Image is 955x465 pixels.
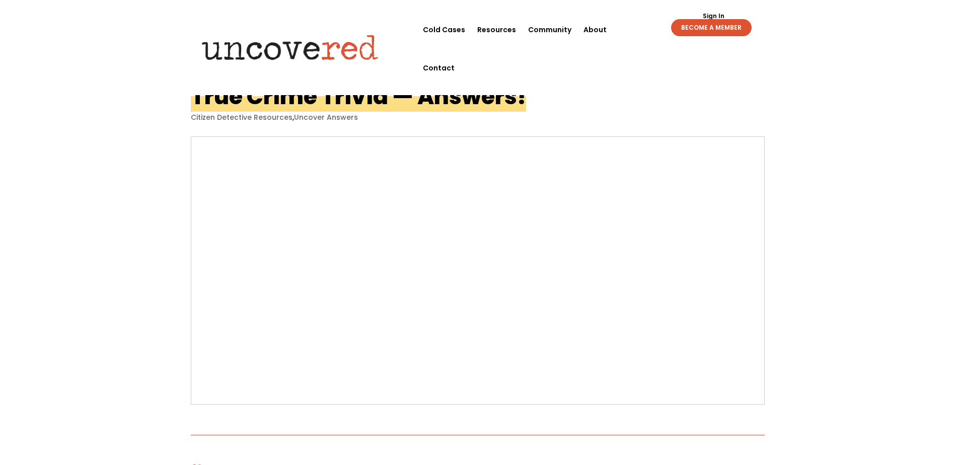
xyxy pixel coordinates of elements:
a: BECOME A MEMBER [671,19,752,36]
a: Uncover Answers [294,112,358,122]
a: About [583,11,607,49]
a: Contact [423,49,455,87]
h1: True Crime Trivia — Answers! [191,81,526,112]
a: Resources [477,11,516,49]
img: Uncovered logo [193,28,387,67]
a: Community [528,11,571,49]
a: Citizen Detective Resources [191,112,292,122]
p: , [191,113,765,122]
a: Sign In [697,13,730,19]
a: Cold Cases [423,11,465,49]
